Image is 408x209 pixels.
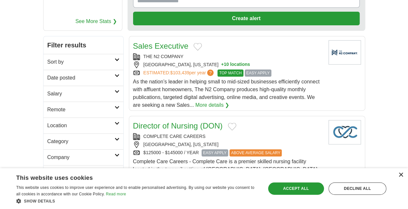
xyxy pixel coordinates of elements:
span: EASY APPLY [245,69,271,77]
h2: Sort by [47,58,115,66]
a: ESTIMATED:$103,439per year? [143,69,215,77]
div: COMPLETE CARE CAREERS [133,133,323,140]
img: Company logo [328,120,361,144]
button: Create alert [133,12,360,25]
a: Category [43,133,123,149]
span: TOP MATCH [217,69,243,77]
a: Sales Executive [133,42,189,50]
span: + [221,61,224,68]
div: Close [398,173,403,178]
a: Location [43,117,123,133]
button: Add to favorite jobs [228,123,236,130]
div: [GEOGRAPHIC_DATA], [US_STATE] [133,61,323,68]
span: Complete Care Careers - Complete Care is a premier skilled nursing facility located in the tranqu... [133,159,319,188]
a: Director of Nursing (DON) [133,121,223,130]
a: Read more, opens a new window [106,192,126,196]
h2: Location [47,122,115,129]
button: Add to favorite jobs [193,43,202,51]
div: $125000 - $145000 / YEAR [133,149,323,156]
span: Show details [24,199,55,203]
div: This website uses cookies [16,172,242,182]
h2: Salary [47,90,115,98]
h2: Company [47,154,115,161]
span: ABOVE AVERAGE SALARY [229,149,282,156]
div: Decline all [328,182,386,195]
span: $103,439 [170,70,189,75]
div: Show details [16,198,258,204]
button: +10 locations [221,61,250,68]
a: Employment type [43,165,123,181]
h2: Remote [47,106,115,114]
a: More details ❯ [195,101,229,109]
span: EASY APPLY [202,149,228,156]
div: [GEOGRAPHIC_DATA], [US_STATE] [133,141,323,148]
h2: Category [47,138,115,145]
span: This website uses cookies to improve user experience and to enable personalised advertising. By u... [16,185,254,196]
span: ? [207,69,214,76]
a: Sort by [43,54,123,70]
a: Remote [43,102,123,117]
img: Company logo [328,40,361,65]
a: See More Stats ❯ [75,18,117,25]
a: Date posted [43,70,123,86]
h2: Date posted [47,74,115,82]
div: Accept all [268,182,324,195]
span: As the nation’s leader in helping small to mid-sized businesses efficiently connect with affluent... [133,79,320,108]
div: THE N2 COMPANY [133,53,323,60]
h2: Filter results [43,36,123,54]
a: Company [43,149,123,165]
a: Salary [43,86,123,102]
